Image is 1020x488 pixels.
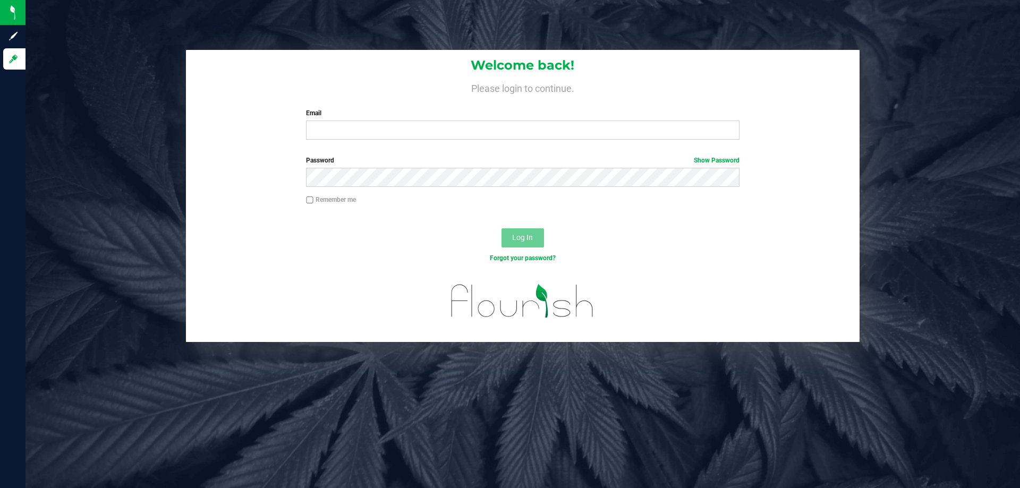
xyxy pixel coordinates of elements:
[8,54,19,64] inline-svg: Log in
[306,196,313,204] input: Remember me
[306,157,334,164] span: Password
[501,228,544,247] button: Log In
[8,31,19,41] inline-svg: Sign up
[512,233,533,242] span: Log In
[306,108,739,118] label: Email
[306,195,356,204] label: Remember me
[694,157,739,164] a: Show Password
[438,274,607,328] img: flourish_logo.svg
[186,81,860,93] h4: Please login to continue.
[186,58,860,72] h1: Welcome back!
[490,254,556,262] a: Forgot your password?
